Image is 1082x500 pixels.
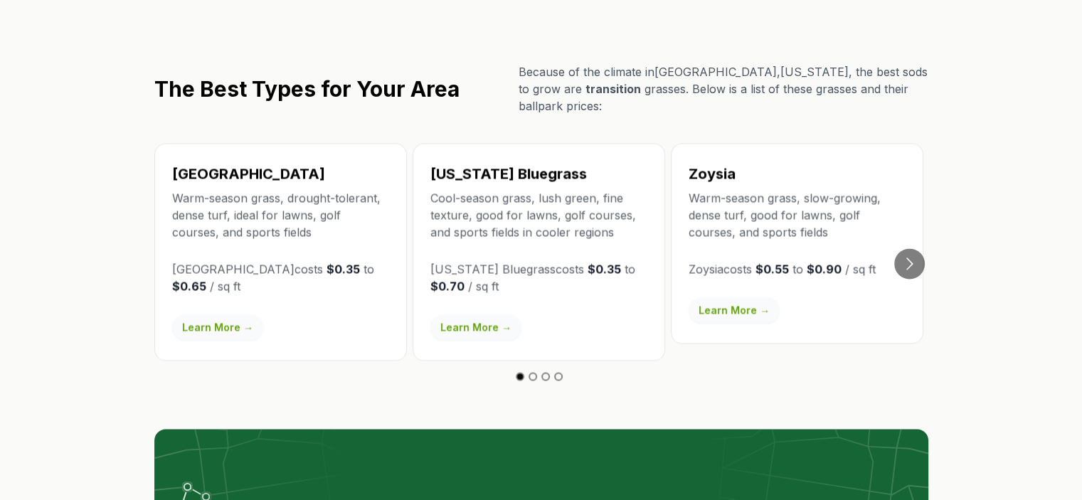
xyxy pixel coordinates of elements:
[689,260,906,277] p: Zoysia costs to / sq ft
[516,372,524,381] button: Go to slide 1
[689,189,906,240] p: Warm-season grass, slow-growing, dense turf, good for lawns, golf courses, and sports fields
[172,260,389,294] p: [GEOGRAPHIC_DATA] costs to / sq ft
[689,297,780,323] a: Learn More →
[588,262,621,276] strong: $0.35
[172,164,389,183] h3: [GEOGRAPHIC_DATA]
[327,262,360,276] strong: $0.35
[519,63,928,115] p: Because of the climate in [GEOGRAPHIC_DATA] , [US_STATE] , the best sods to grow are grasses. Bel...
[430,279,465,293] strong: $0.70
[172,279,206,293] strong: $0.65
[154,76,460,102] h2: The Best Types for Your Area
[541,372,550,381] button: Go to slide 3
[807,262,842,276] strong: $0.90
[430,314,521,340] a: Learn More →
[689,164,906,183] h3: Zoysia
[529,372,537,381] button: Go to slide 2
[585,82,641,96] span: transition
[894,248,925,279] button: Go to next slide
[554,372,563,381] button: Go to slide 4
[430,260,647,294] p: [US_STATE] Bluegrass costs to / sq ft
[172,189,389,240] p: Warm-season grass, drought-tolerant, dense turf, ideal for lawns, golf courses, and sports fields
[430,164,647,183] h3: [US_STATE] Bluegrass
[172,314,263,340] a: Learn More →
[755,262,789,276] strong: $0.55
[430,189,647,240] p: Cool-season grass, lush green, fine texture, good for lawns, golf courses, and sports fields in c...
